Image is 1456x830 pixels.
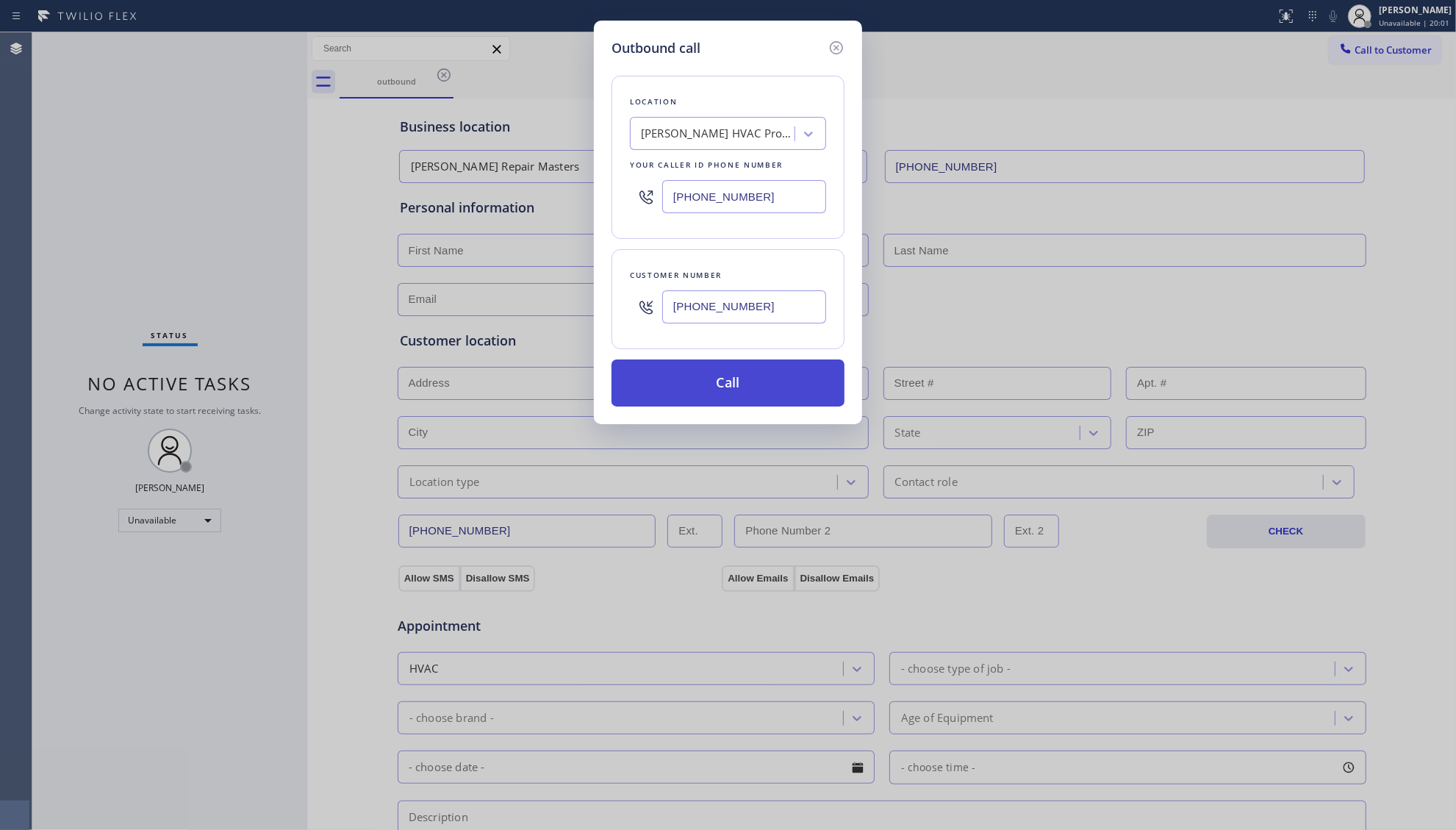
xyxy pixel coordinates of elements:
input: (123) 456-7890 [662,180,826,213]
div: Your caller id phone number [630,157,826,173]
input: (123) 456-7890 [662,290,826,323]
div: Location [630,94,826,110]
div: [PERSON_NAME] HVAC Pros Bayside [641,126,795,143]
h5: Outbound call [612,38,700,58]
div: Customer number [630,268,826,283]
button: Call [612,359,844,407]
